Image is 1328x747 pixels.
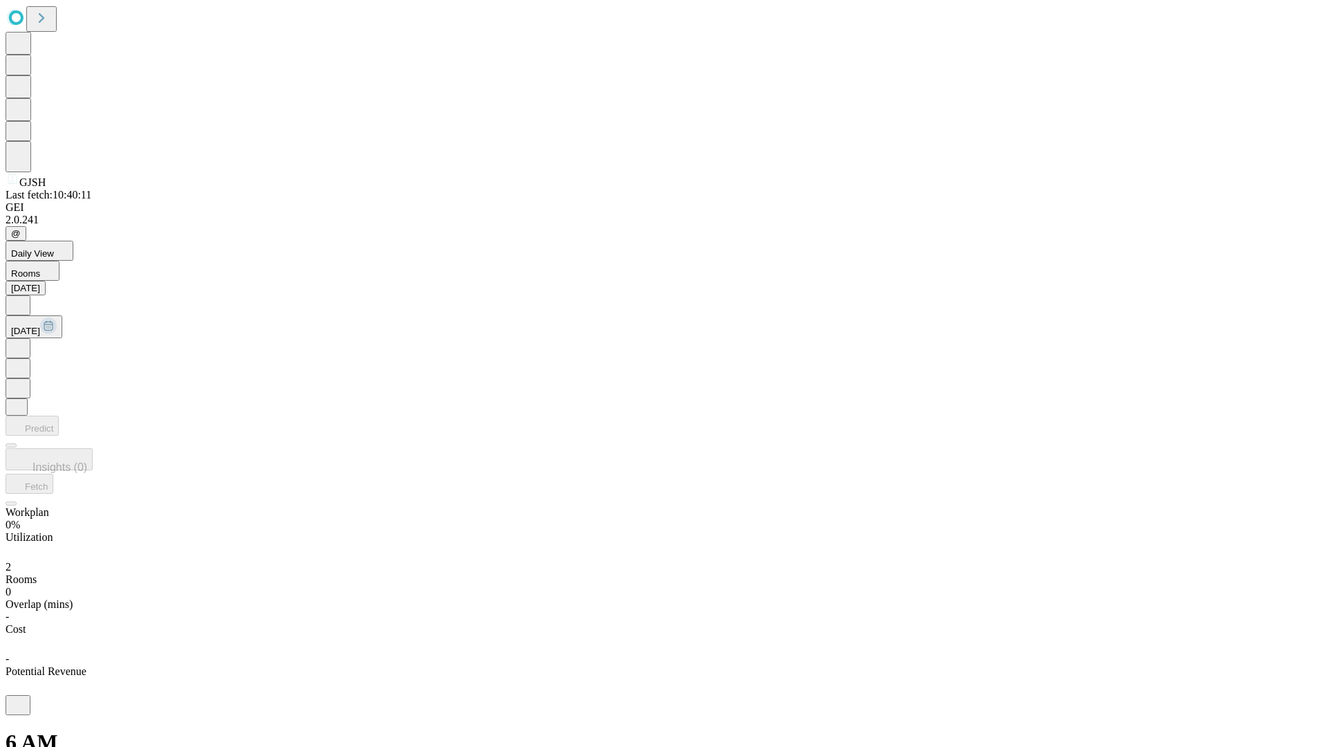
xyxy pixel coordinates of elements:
span: Daily View [11,248,54,259]
span: Overlap (mins) [6,598,73,610]
span: Utilization [6,531,53,543]
span: Insights (0) [33,461,87,473]
button: @ [6,226,26,241]
button: Fetch [6,474,53,494]
span: GJSH [19,176,46,188]
span: Potential Revenue [6,665,86,677]
span: Last fetch: 10:40:11 [6,189,91,201]
button: [DATE] [6,315,62,338]
button: Rooms [6,261,59,281]
span: Rooms [6,573,37,585]
button: Daily View [6,241,73,261]
span: - [6,653,9,665]
button: [DATE] [6,281,46,295]
span: [DATE] [11,326,40,336]
span: @ [11,228,21,239]
span: Workplan [6,506,49,518]
div: GEI [6,201,1322,214]
button: Insights (0) [6,448,93,470]
span: - [6,611,9,622]
span: Rooms [11,268,40,279]
div: 2.0.241 [6,214,1322,226]
button: Predict [6,416,59,436]
span: Cost [6,623,26,635]
span: 0 [6,586,11,598]
span: 2 [6,561,11,573]
span: 0% [6,519,20,531]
